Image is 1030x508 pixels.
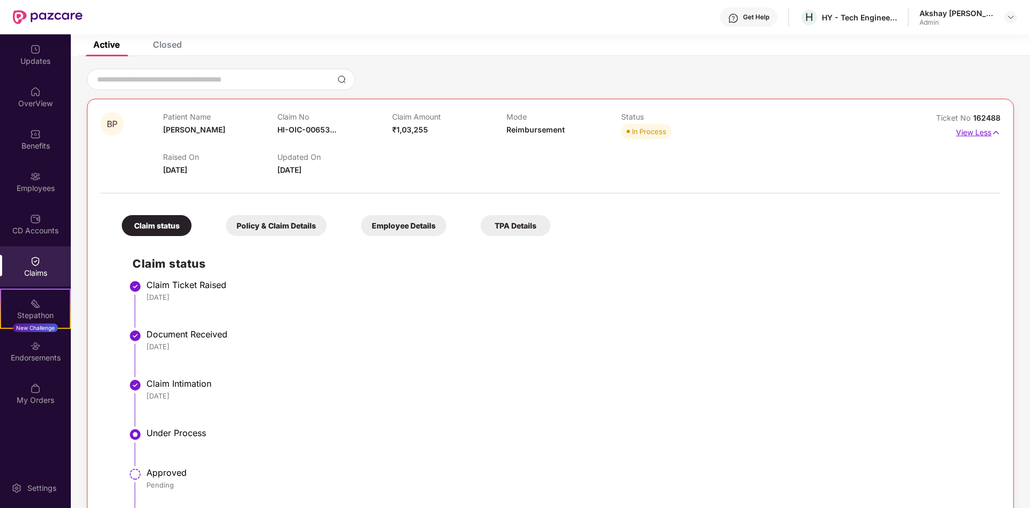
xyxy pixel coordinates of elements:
[973,113,1000,122] span: 162488
[277,165,301,174] span: [DATE]
[991,127,1000,138] img: svg+xml;base64,PHN2ZyB4bWxucz0iaHR0cDovL3d3dy53My5vcmcvMjAwMC9zdmciIHdpZHRoPSIxNyIgaGVpZ2h0PSIxNy...
[728,13,739,24] img: svg+xml;base64,PHN2ZyBpZD0iSGVscC0zMngzMiIgeG1sbnM9Imh0dHA6Ly93d3cudzMub3JnLzIwMDAvc3ZnIiB3aWR0aD...
[163,165,187,174] span: [DATE]
[146,342,990,351] div: [DATE]
[1006,13,1015,21] img: svg+xml;base64,PHN2ZyBpZD0iRHJvcGRvd24tMzJ4MzIiIHhtbG5zPSJodHRwOi8vd3d3LnczLm9yZy8yMDAwL3N2ZyIgd2...
[277,125,336,134] span: HI-OIC-00653...
[129,329,142,342] img: svg+xml;base64,PHN2ZyBpZD0iU3RlcC1Eb25lLTMyeDMyIiB4bWxucz0iaHR0cDovL3d3dy53My5vcmcvMjAwMC9zdmciIH...
[107,120,117,129] span: BP
[361,215,446,236] div: Employee Details
[13,323,58,332] div: New Challenge
[822,12,897,23] div: HY - Tech Engineers Limited
[919,18,995,27] div: Admin
[146,329,990,340] div: Document Received
[30,298,41,309] img: svg+xml;base64,PHN2ZyB4bWxucz0iaHR0cDovL3d3dy53My5vcmcvMjAwMC9zdmciIHdpZHRoPSIyMSIgaGVpZ2h0PSIyMC...
[956,124,1000,138] p: View Less
[129,379,142,392] img: svg+xml;base64,PHN2ZyBpZD0iU3RlcC1Eb25lLTMyeDMyIiB4bWxucz0iaHR0cDovL3d3dy53My5vcmcvMjAwMC9zdmciIH...
[13,10,83,24] img: New Pazcare Logo
[146,292,990,302] div: [DATE]
[30,44,41,55] img: svg+xml;base64,PHN2ZyBpZD0iVXBkYXRlZCIgeG1sbnM9Imh0dHA6Ly93d3cudzMub3JnLzIwMDAvc3ZnIiB3aWR0aD0iMj...
[129,280,142,293] img: svg+xml;base64,PHN2ZyBpZD0iU3RlcC1Eb25lLTMyeDMyIiB4bWxucz0iaHR0cDovL3d3dy53My5vcmcvMjAwMC9zdmciIH...
[632,126,666,137] div: In Process
[30,129,41,139] img: svg+xml;base64,PHN2ZyBpZD0iQmVuZWZpdHMiIHhtbG5zPSJodHRwOi8vd3d3LnczLm9yZy8yMDAwL3N2ZyIgd2lkdGg9Ij...
[337,75,346,84] img: svg+xml;base64,PHN2ZyBpZD0iU2VhcmNoLTMyeDMyIiB4bWxucz0iaHR0cDovL3d3dy53My5vcmcvMjAwMC9zdmciIHdpZH...
[805,11,813,24] span: H
[277,112,392,121] p: Claim No
[30,86,41,97] img: svg+xml;base64,PHN2ZyBpZD0iSG9tZSIgeG1sbnM9Imh0dHA6Ly93d3cudzMub3JnLzIwMDAvc3ZnIiB3aWR0aD0iMjAiIG...
[163,112,278,121] p: Patient Name
[163,125,225,134] span: [PERSON_NAME]
[506,112,621,121] p: Mode
[146,428,990,438] div: Under Process
[146,467,990,478] div: Approved
[743,13,769,21] div: Get Help
[392,112,507,121] p: Claim Amount
[30,256,41,267] img: svg+xml;base64,PHN2ZyBpZD0iQ2xhaW0iIHhtbG5zPSJodHRwOi8vd3d3LnczLm9yZy8yMDAwL3N2ZyIgd2lkdGg9IjIwIi...
[30,341,41,351] img: svg+xml;base64,PHN2ZyBpZD0iRW5kb3JzZW1lbnRzIiB4bWxucz0iaHR0cDovL3d3dy53My5vcmcvMjAwMC9zdmciIHdpZH...
[133,255,990,273] h2: Claim status
[146,279,990,290] div: Claim Ticket Raised
[30,213,41,224] img: svg+xml;base64,PHN2ZyBpZD0iQ0RfQWNjb3VudHMiIGRhdGEtbmFtZT0iQ0QgQWNjb3VudHMiIHhtbG5zPSJodHRwOi8vd3...
[481,215,550,236] div: TPA Details
[506,125,565,134] span: Reimbursement
[129,428,142,441] img: svg+xml;base64,PHN2ZyBpZD0iU3RlcC1BY3RpdmUtMzJ4MzIiIHhtbG5zPSJodHRwOi8vd3d3LnczLm9yZy8yMDAwL3N2Zy...
[93,39,120,50] div: Active
[146,480,990,490] div: Pending
[146,391,990,401] div: [DATE]
[122,215,192,236] div: Claim status
[146,378,990,389] div: Claim Intimation
[621,112,736,121] p: Status
[163,152,278,161] p: Raised On
[30,383,41,394] img: svg+xml;base64,PHN2ZyBpZD0iTXlfT3JkZXJzIiBkYXRhLW5hbWU9Ik15IE9yZGVycyIgeG1sbnM9Imh0dHA6Ly93d3cudz...
[129,468,142,481] img: svg+xml;base64,PHN2ZyBpZD0iU3RlcC1QZW5kaW5nLTMyeDMyIiB4bWxucz0iaHR0cDovL3d3dy53My5vcmcvMjAwMC9zdm...
[30,171,41,182] img: svg+xml;base64,PHN2ZyBpZD0iRW1wbG95ZWVzIiB4bWxucz0iaHR0cDovL3d3dy53My5vcmcvMjAwMC9zdmciIHdpZHRoPS...
[153,39,182,50] div: Closed
[24,483,60,494] div: Settings
[1,310,70,321] div: Stepathon
[936,113,973,122] span: Ticket No
[226,215,327,236] div: Policy & Claim Details
[277,152,392,161] p: Updated On
[392,125,428,134] span: ₹1,03,255
[919,8,995,18] div: Akshay [PERSON_NAME]
[11,483,22,494] img: svg+xml;base64,PHN2ZyBpZD0iU2V0dGluZy0yMHgyMCIgeG1sbnM9Imh0dHA6Ly93d3cudzMub3JnLzIwMDAvc3ZnIiB3aW...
